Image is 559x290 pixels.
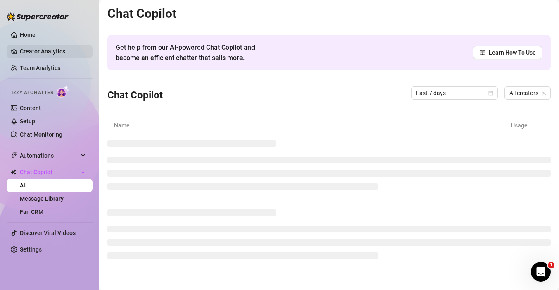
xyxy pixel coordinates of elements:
[20,118,35,125] a: Setup
[416,87,493,99] span: Last 7 days
[20,165,78,179] span: Chat Copilot
[511,121,544,130] article: Usage
[20,195,64,202] a: Message Library
[20,45,86,58] a: Creator Analytics
[114,121,511,130] article: Name
[488,91,493,96] span: calendar
[20,209,43,215] a: Fan CRM
[20,131,62,138] a: Chat Monitoring
[107,89,163,102] h3: Chat Copilot
[20,230,76,236] a: Discover Viral Videos
[509,87,546,99] span: All creators
[20,65,60,71] a: Team Analytics
[20,182,27,189] a: All
[541,91,546,96] span: team
[20,246,42,253] a: Settings
[20,31,36,38] a: Home
[20,105,41,111] a: Content
[473,46,542,59] a: Learn How To Use
[20,149,78,162] span: Automations
[531,262,551,282] iframe: Intercom live chat
[107,6,551,22] h2: Chat Copilot
[11,152,17,159] span: thunderbolt
[548,262,554,268] span: 1
[489,48,536,57] span: Learn How To Use
[57,86,69,98] img: AI Chatter
[12,89,53,97] span: Izzy AI Chatter
[116,42,275,63] span: Get help from our AI-powered Chat Copilot and become an efficient chatter that sells more.
[7,12,69,21] img: logo-BBDzfeDw.svg
[11,169,16,175] img: Chat Copilot
[480,50,485,55] span: read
